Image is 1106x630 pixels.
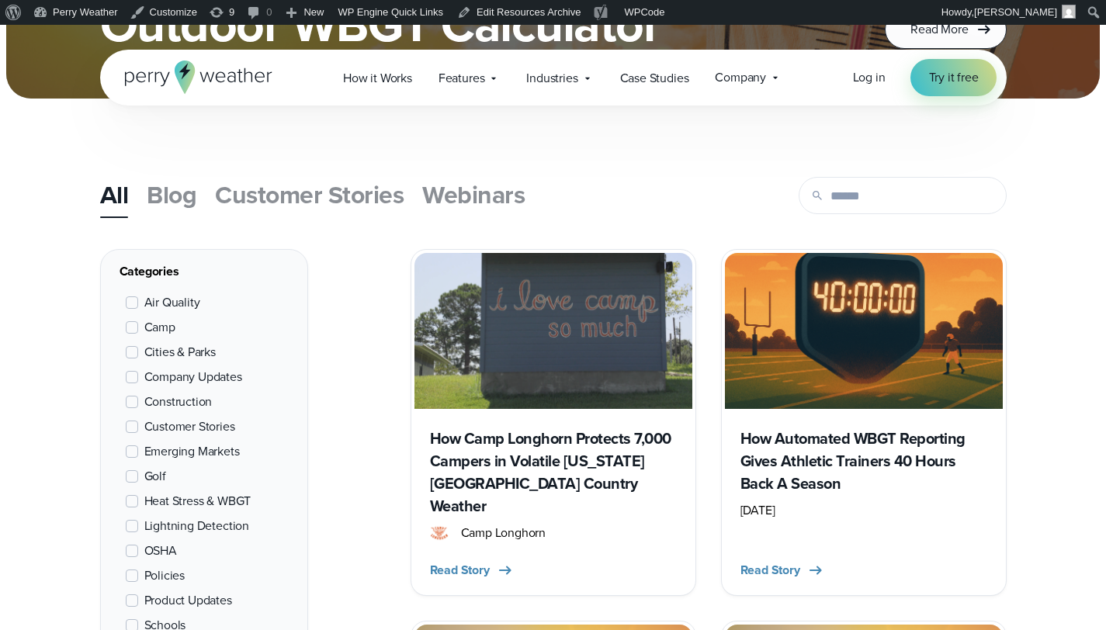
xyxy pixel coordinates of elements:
a: Case Studies [607,62,702,94]
span: Customer Stories [144,417,235,436]
span: Read More [910,20,968,39]
span: Features [439,69,485,88]
span: Cities & Parks [144,343,216,362]
a: How it Works [330,62,425,94]
span: Camp Longhorn [461,524,546,542]
div: Categories [120,262,289,281]
span: Webinars [422,176,525,213]
span: Company [715,68,766,87]
span: Air Quality [144,293,200,312]
span: Case Studies [620,69,689,88]
a: Customer Stories [215,173,404,216]
span: How it Works [343,69,412,88]
span: Product Updates [144,591,232,610]
div: [DATE] [740,501,987,520]
span: Heat Stress & WBGT [144,492,251,511]
a: Read More [885,10,1006,49]
span: Camp [144,318,175,337]
h3: How Automated WBGT Reporting Gives Athletic Trainers 40 Hours Back A Season [740,427,987,495]
span: Customer Stories [215,176,404,213]
a: Log in [853,68,886,87]
span: OSHA [144,542,177,560]
img: Athletic trainers wbgt reporting [725,253,1003,409]
span: Read Story [740,561,800,580]
span: Policies [144,566,185,585]
span: Lightning Detection [144,517,250,535]
a: All [100,173,129,216]
a: Athletic trainers wbgt reporting How Automated WBGT Reporting Gives Athletic Trainers 40 Hours Ba... [721,249,1007,596]
span: All [100,176,129,213]
span: Blog [147,176,196,213]
span: Emerging Markets [144,442,240,461]
h3: How Camp Longhorn Protects 7,000 Campers in Volatile [US_STATE][GEOGRAPHIC_DATA] Country Weather [430,427,677,517]
a: Blog [147,173,196,216]
button: Read Story [430,561,515,580]
span: Try it free [929,68,979,87]
img: Camp Longhorn [414,253,692,409]
img: camp longhorn [430,524,449,542]
span: Golf [144,467,166,486]
span: [PERSON_NAME] [974,6,1057,18]
a: Camp Longhorn How Camp Longhorn Protects 7,000 Campers in Volatile [US_STATE][GEOGRAPHIC_DATA] Co... [411,249,696,596]
a: Try it free [910,59,997,96]
button: Read Story [740,561,825,580]
span: Log in [853,68,886,86]
span: Construction [144,393,213,411]
a: Webinars [422,173,525,216]
span: Read Story [430,561,490,580]
span: Industries [526,69,577,88]
span: Company Updates [144,368,242,386]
